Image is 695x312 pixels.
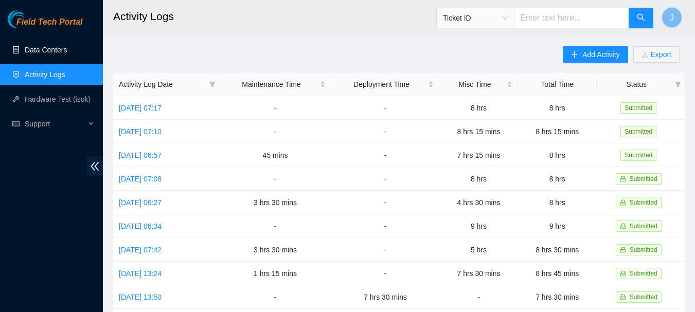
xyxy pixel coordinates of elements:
[620,126,656,137] span: Submitted
[439,191,518,214] td: 4 hrs 30 mins
[119,79,205,90] span: Activity Log Date
[331,191,439,214] td: -
[8,19,82,32] a: Akamai TechnologiesField Tech Portal
[582,49,619,60] span: Add Activity
[119,246,162,254] a: [DATE] 07:42
[331,96,439,120] td: -
[439,214,518,238] td: 9 hrs
[670,11,674,24] span: J
[25,70,65,79] a: Activity Logs
[25,46,67,54] a: Data Centers
[331,238,439,262] td: -
[219,285,331,309] td: -
[662,7,682,28] button: J
[571,51,578,59] span: plus
[119,269,162,278] a: [DATE] 13:24
[439,120,518,143] td: 8 hrs 15 mins
[439,238,518,262] td: 5 hrs
[119,175,162,183] a: [DATE] 07:08
[443,10,508,26] span: Ticket ID
[563,46,628,63] button: plusAdd Activity
[620,150,656,161] span: Submitted
[518,285,597,309] td: 7 hrs 30 mins
[514,8,629,28] input: Enter text here...
[620,247,626,253] span: lock
[87,157,103,176] span: double-left
[119,222,162,230] a: [DATE] 06:34
[630,199,657,206] span: Submitted
[439,262,518,285] td: 7 hrs 30 mins
[119,293,162,301] a: [DATE] 13:50
[630,270,657,277] span: Submitted
[630,246,657,253] span: Submitted
[331,262,439,285] td: -
[119,127,162,136] a: [DATE] 07:10
[518,262,597,285] td: 8 hrs 45 mins
[620,102,656,114] span: Submitted
[518,120,597,143] td: 8 hrs 15 mins
[630,293,657,301] span: Submitted
[25,114,85,134] span: Support
[620,294,626,300] span: lock
[219,238,331,262] td: 3 hrs 30 mins
[219,214,331,238] td: -
[518,214,597,238] td: 9 hrs
[331,285,439,309] td: 7 hrs 30 mins
[673,77,683,92] span: filter
[331,143,439,167] td: -
[219,120,331,143] td: -
[518,143,597,167] td: 8 hrs
[219,143,331,167] td: 45 mins
[331,214,439,238] td: -
[439,285,518,309] td: -
[620,270,626,277] span: lock
[331,167,439,191] td: -
[630,175,657,182] span: Submitted
[12,120,20,127] span: read
[518,96,597,120] td: 8 hrs
[518,191,597,214] td: 8 hrs
[439,167,518,191] td: 8 hrs
[8,10,52,28] img: Akamai Technologies
[16,17,82,27] span: Field Tech Portal
[518,238,597,262] td: 8 hrs 30 mins
[637,13,645,23] span: search
[219,96,331,120] td: -
[518,167,597,191] td: 8 hrs
[119,104,162,112] a: [DATE] 07:17
[219,262,331,285] td: 1 hrs 15 mins
[207,77,218,92] span: filter
[518,73,597,96] th: Total Time
[633,46,680,63] button: downloadExport
[602,79,671,90] span: Status
[209,81,216,87] span: filter
[25,95,91,103] a: Hardware Test (isok)
[119,198,162,207] a: [DATE] 06:27
[675,81,681,87] span: filter
[439,143,518,167] td: 7 hrs 15 mins
[630,223,657,230] span: Submitted
[629,8,653,28] button: search
[219,191,331,214] td: 3 hrs 30 mins
[219,167,331,191] td: -
[620,199,626,206] span: lock
[620,223,626,229] span: lock
[620,176,626,182] span: lock
[439,96,518,120] td: 8 hrs
[119,151,162,159] a: [DATE] 06:57
[331,120,439,143] td: -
